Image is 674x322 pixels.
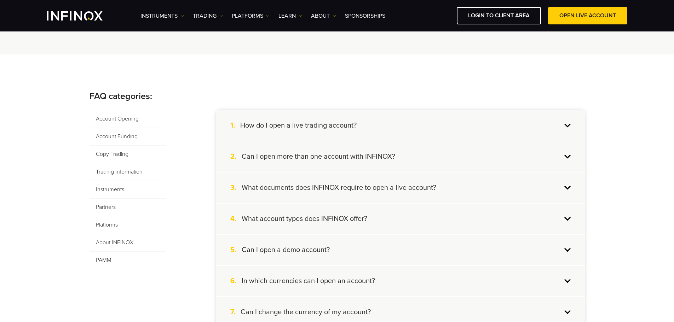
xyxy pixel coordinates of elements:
[311,12,336,20] a: ABOUT
[242,183,436,192] h4: What documents does INFINOX require to open a live account?
[230,152,242,161] span: 2.
[230,308,241,317] span: 7.
[90,252,166,269] span: PAMM
[242,276,375,286] h4: In which currencies can I open an account?
[90,110,166,128] span: Account Opening
[90,234,166,252] span: About INFINOX
[230,121,240,130] span: 1.
[90,216,166,234] span: Platforms
[232,12,270,20] a: PLATFORMS
[193,12,223,20] a: TRADING
[548,7,627,24] a: OPEN LIVE ACCOUNT
[242,245,330,254] h4: Can I open a demo account?
[90,128,166,146] span: Account Funding
[240,121,357,130] h4: How do I open a live trading account?
[242,214,367,223] h4: What account types does INFINOX offer?
[230,183,242,192] span: 3.
[90,181,166,199] span: Instruments
[457,7,541,24] a: LOGIN TO CLIENT AREA
[278,12,302,20] a: Learn
[230,245,242,254] span: 5.
[345,12,385,20] a: SPONSORSHIPS
[90,163,166,181] span: Trading Information
[47,11,119,21] a: INFINOX Logo
[241,308,371,317] h4: Can I change the currency of my account?
[90,90,585,103] p: FAQ categories:
[90,146,166,163] span: Copy Trading
[242,152,395,161] h4: Can I open more than one account with INFINOX?
[230,214,242,223] span: 4.
[230,276,242,286] span: 6.
[90,199,166,216] span: Partners
[140,12,184,20] a: Instruments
